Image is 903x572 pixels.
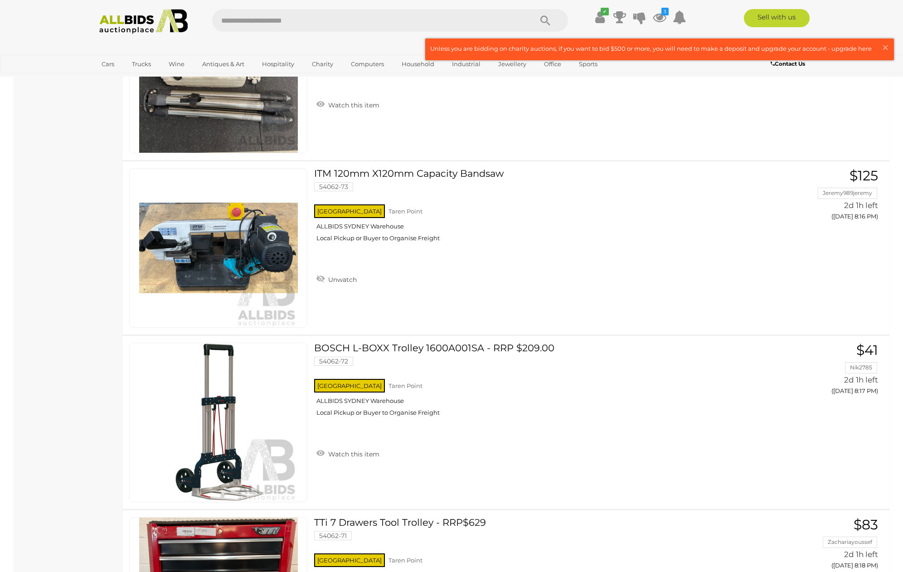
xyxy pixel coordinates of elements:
i: ✔ [601,8,609,15]
a: Industrial [446,57,486,72]
a: Hospitality [256,57,300,72]
a: Household [396,57,440,72]
span: $125 [850,167,878,184]
a: Antiques & Art [196,57,250,72]
a: Watch this item [314,446,382,460]
a: Sell with us [744,9,810,27]
a: 3 [653,9,666,25]
a: $41 Nik2785 2d 1h left ([DATE] 8:17 PM) [768,343,880,399]
a: Computers [345,57,390,72]
a: Sports [573,57,603,72]
img: 54062-72a.jpeg [139,343,298,502]
a: Office [538,57,567,72]
a: Unwatch [314,272,359,286]
span: × [881,39,889,56]
img: 54062-73a.jpeg [139,169,298,327]
b: Contact Us [771,60,805,67]
span: $83 [854,516,878,533]
a: Wine [163,57,190,72]
a: Charity [306,57,339,72]
button: Search [523,9,568,32]
a: Trucks [126,57,157,72]
span: Unwatch [326,276,357,284]
a: BOSCH L-BOXX Trolley 1600A001SA - RRP $209.00 54062-72 [GEOGRAPHIC_DATA] Taren Point ALLBIDS SYDN... [321,343,755,423]
a: [GEOGRAPHIC_DATA] [96,72,172,87]
a: Cars [96,57,120,72]
a: ✔ [593,9,607,25]
a: Contact Us [771,59,807,69]
a: Jewellery [492,57,532,72]
span: Watch this item [326,450,379,458]
a: $125 Jeremy989jeremy 2d 1h left ([DATE] 8:16 PM) [768,168,880,225]
span: Watch this item [326,101,379,109]
i: 3 [661,8,669,15]
img: Allbids.com.au [94,9,193,34]
span: $41 [856,342,878,359]
a: ITM 120mm X120mm Capacity Bandsaw 54062-73 [GEOGRAPHIC_DATA] Taren Point ALLBIDS SYDNEY Warehouse... [321,168,755,249]
a: Watch this item [314,97,382,111]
